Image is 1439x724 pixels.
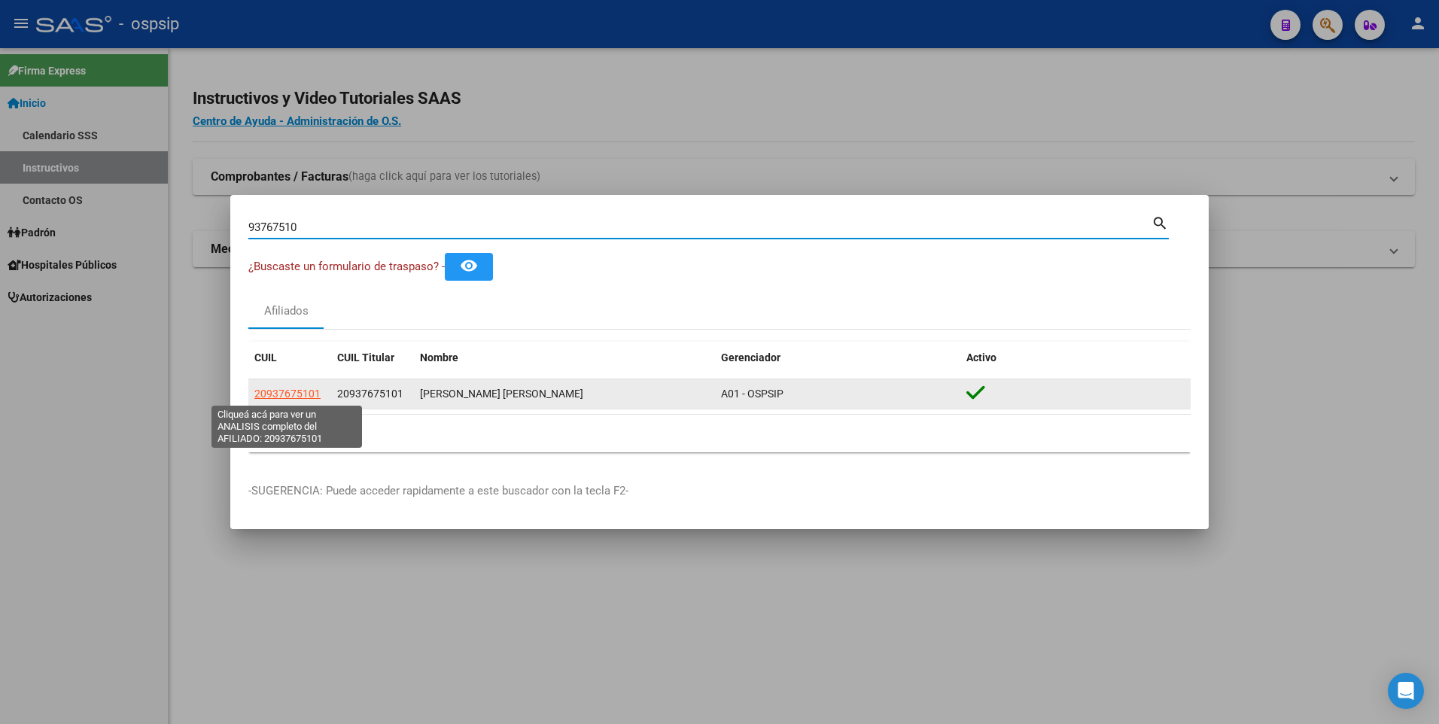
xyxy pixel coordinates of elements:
[960,342,1191,374] datatable-header-cell: Activo
[254,388,321,400] span: 20937675101
[721,388,783,400] span: A01 - OSPSIP
[420,385,709,403] div: [PERSON_NAME] [PERSON_NAME]
[966,351,996,364] span: Activo
[414,342,715,374] datatable-header-cell: Nombre
[1388,673,1424,709] div: Open Intercom Messenger
[721,351,780,364] span: Gerenciador
[264,303,309,320] div: Afiliados
[248,415,1191,452] div: 1 total
[248,260,445,273] span: ¿Buscaste un formulario de traspaso? -
[248,482,1191,500] p: -SUGERENCIA: Puede acceder rapidamente a este buscador con la tecla F2-
[715,342,960,374] datatable-header-cell: Gerenciador
[420,351,458,364] span: Nombre
[248,342,331,374] datatable-header-cell: CUIL
[1152,213,1169,231] mat-icon: search
[331,342,414,374] datatable-header-cell: CUIL Titular
[337,351,394,364] span: CUIL Titular
[460,257,478,275] mat-icon: remove_red_eye
[337,388,403,400] span: 20937675101
[254,351,277,364] span: CUIL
